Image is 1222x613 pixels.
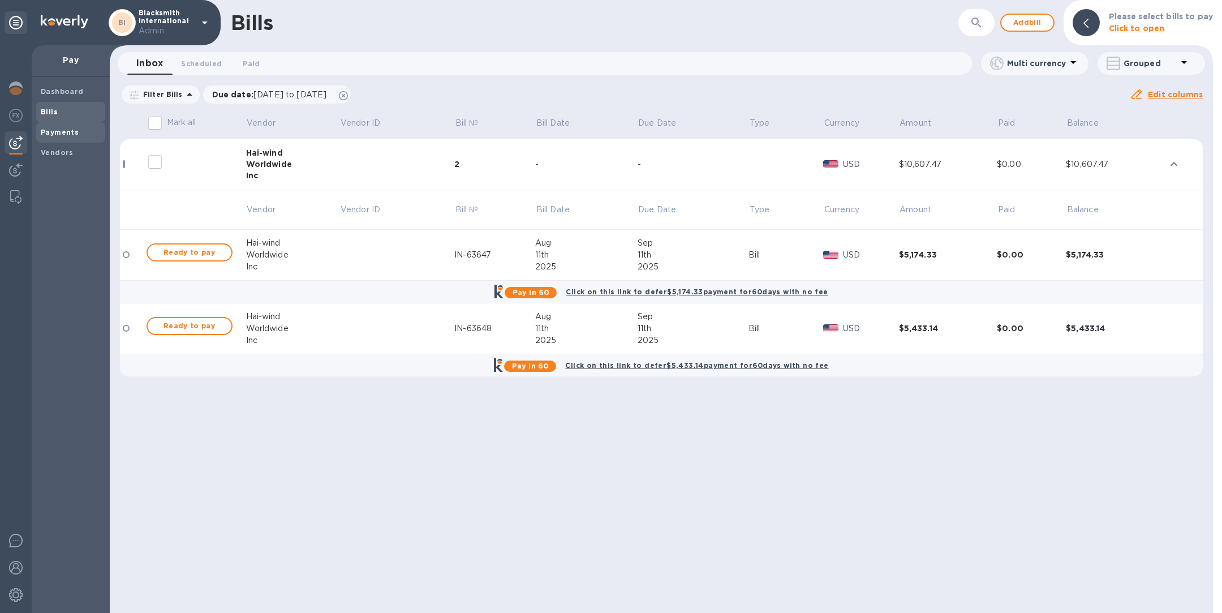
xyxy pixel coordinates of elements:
p: Currency [824,204,859,216]
p: Bill Date [536,204,570,216]
img: Logo [41,15,88,28]
p: Pay [41,54,101,66]
div: Aug [535,311,637,323]
span: Amount [900,117,946,129]
button: Addbill [1000,14,1055,32]
span: Type [750,204,785,216]
b: Dashboard [41,87,84,96]
div: IN-63647 [454,249,535,261]
div: Sep [638,311,748,323]
div: $10,607.47 [899,158,997,170]
p: Amount [900,204,931,216]
div: $0.00 [997,158,1066,170]
div: Unpin categories [5,11,27,34]
b: BI [118,18,126,27]
div: 2025 [638,261,748,273]
p: Due Date [638,204,676,216]
p: Due date : [212,89,333,100]
p: Filter Bills [139,89,183,99]
b: Click on this link to defer $5,174.33 payment for 60 days with no fee [566,288,828,296]
p: Currency [824,117,859,129]
div: 11th [535,249,637,261]
p: Vendor ID [341,204,380,216]
div: $5,174.33 [899,249,997,260]
p: Bill № [455,204,479,216]
p: Grouped [1124,58,1177,69]
b: Click on this link to defer $5,433.14 payment for 60 days with no fee [565,361,828,370]
div: Hai-wind [246,147,340,158]
b: Vendors [41,148,74,157]
div: 2 [454,158,535,170]
p: Bill Date [536,117,570,129]
span: Scheduled [181,58,222,70]
div: 11th [638,323,748,335]
div: $10,607.47 [1066,158,1164,170]
img: USD [823,251,838,259]
div: Inc [246,261,340,273]
div: Aug [535,237,637,249]
div: Worldwide [246,323,340,335]
div: Bill [748,249,823,261]
span: Ready to pay [157,319,222,333]
div: Hai-wind [246,237,340,249]
p: Due Date [638,117,676,129]
div: Bill [748,323,823,335]
b: Pay in 60 [512,362,549,370]
p: Bill № [455,117,479,129]
span: Bill № [455,204,493,216]
span: Vendor ID [341,117,395,129]
b: Please select bills to pay [1109,12,1213,21]
p: Type [750,204,770,216]
div: Worldwide [246,158,340,170]
span: Type [750,117,770,129]
img: USD [823,160,838,168]
span: Paid [243,58,260,70]
span: Bill Date [536,204,584,216]
div: - [638,158,748,170]
span: Vendor ID [341,204,395,216]
div: Hai-wind [246,311,340,323]
b: Payments [41,128,79,136]
p: Vendor [247,204,276,216]
img: Foreign exchange [9,109,23,122]
span: Paid [998,117,1030,129]
u: Edit columns [1148,90,1203,99]
p: Vendor [247,117,276,129]
div: $5,433.14 [899,323,997,334]
span: Ready to pay [157,246,222,259]
b: Click to open [1109,24,1165,33]
p: USD [843,249,899,261]
span: Add bill [1010,16,1044,29]
p: USD [843,323,899,335]
span: Due Date [638,204,691,216]
span: Inbox [136,55,163,71]
div: IN-63648 [454,323,535,335]
p: Vendor ID [341,117,380,129]
span: Vendor [247,117,290,129]
div: $0.00 [997,249,1066,260]
img: USD [823,324,838,332]
div: 11th [535,323,637,335]
div: 11th [638,249,748,261]
p: Balance [1067,117,1099,129]
p: USD [843,158,899,170]
div: - [535,158,637,170]
span: Vendor [247,204,290,216]
span: Bill № [455,117,493,129]
p: Amount [900,117,931,129]
p: Mark all [167,117,196,128]
p: Paid [998,117,1016,129]
div: 2025 [638,335,748,346]
p: Blacksmith International [139,9,195,37]
div: Inc [246,170,340,181]
span: [DATE] to [DATE] [253,90,326,99]
h1: Bills [231,11,273,35]
button: Ready to pay [147,317,233,335]
div: $5,433.14 [1066,323,1164,334]
b: Bills [41,108,58,116]
p: Multi currency [1007,58,1066,69]
div: 2025 [535,261,637,273]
